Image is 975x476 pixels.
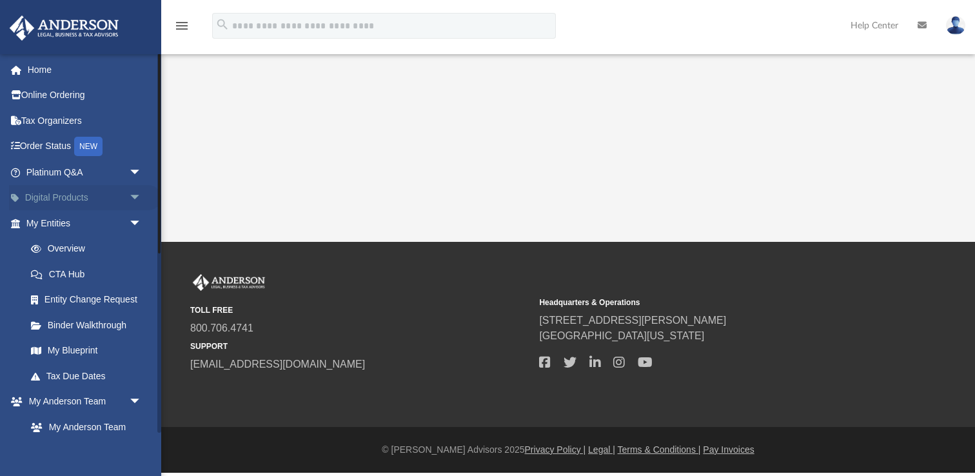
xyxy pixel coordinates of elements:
[161,443,975,457] div: © [PERSON_NAME] Advisors 2025
[6,15,123,41] img: Anderson Advisors Platinum Portal
[9,134,161,160] a: Order StatusNEW
[18,312,161,338] a: Binder Walkthrough
[18,236,161,262] a: Overview
[9,389,155,415] a: My Anderson Teamarrow_drop_down
[129,389,155,415] span: arrow_drop_down
[539,330,704,341] a: [GEOGRAPHIC_DATA][US_STATE]
[18,338,155,364] a: My Blueprint
[190,341,530,352] small: SUPPORT
[174,25,190,34] a: menu
[190,304,530,316] small: TOLL FREE
[18,261,161,287] a: CTA Hub
[74,137,103,156] div: NEW
[703,444,754,455] a: Pay Invoices
[18,287,161,313] a: Entity Change Request
[18,414,148,440] a: My Anderson Team
[946,16,965,35] img: User Pic
[215,17,230,32] i: search
[588,444,615,455] a: Legal |
[9,83,161,108] a: Online Ordering
[18,363,161,389] a: Tax Due Dates
[190,359,365,370] a: [EMAIL_ADDRESS][DOMAIN_NAME]
[190,274,268,291] img: Anderson Advisors Platinum Portal
[9,210,161,236] a: My Entitiesarrow_drop_down
[525,444,586,455] a: Privacy Policy |
[9,159,161,185] a: Platinum Q&Aarrow_drop_down
[190,322,253,333] a: 800.706.4741
[9,185,161,211] a: Digital Productsarrow_drop_down
[618,444,701,455] a: Terms & Conditions |
[9,108,161,134] a: Tax Organizers
[129,185,155,212] span: arrow_drop_down
[129,210,155,237] span: arrow_drop_down
[129,159,155,186] span: arrow_drop_down
[539,315,726,326] a: [STREET_ADDRESS][PERSON_NAME]
[539,297,879,308] small: Headquarters & Operations
[174,18,190,34] i: menu
[9,57,161,83] a: Home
